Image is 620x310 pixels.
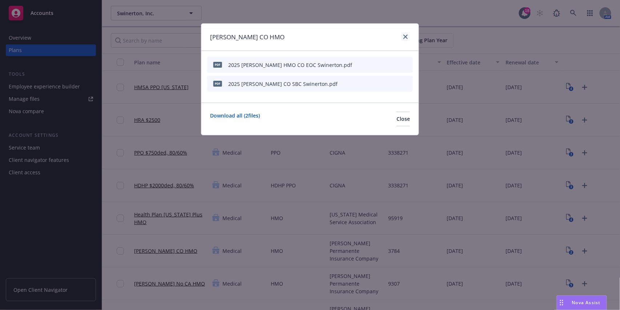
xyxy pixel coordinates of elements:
button: preview file [392,61,398,69]
button: download file [380,80,386,88]
button: Close [396,112,410,126]
div: 2025 [PERSON_NAME] HMO CO EOC Swinerton.pdf [228,61,352,69]
span: pdf [213,81,222,86]
h1: [PERSON_NAME] CO HMO [210,32,285,42]
div: Drag to move [557,296,566,310]
button: archive file [404,61,410,69]
a: close [401,32,410,41]
span: Close [396,115,410,122]
span: pdf [213,62,222,67]
button: Nova Assist [557,295,607,310]
button: archive file [404,80,410,88]
button: download file [380,61,386,69]
div: 2025 [PERSON_NAME] CO SBC Swinerton.pdf [228,80,338,88]
span: Nova Assist [572,299,601,306]
button: preview file [392,80,398,88]
a: Download all ( 2 files) [210,112,260,126]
